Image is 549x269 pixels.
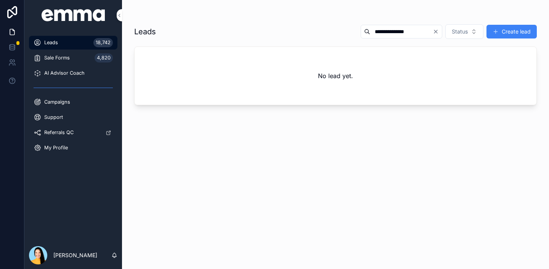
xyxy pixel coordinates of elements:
[44,39,58,46] span: Leads
[44,99,70,105] span: Campaigns
[29,110,117,124] a: Support
[95,53,113,62] div: 4,820
[29,66,117,80] a: AI Advisor Coach
[318,71,353,80] h2: No lead yet.
[44,54,70,61] span: Sale Forms
[29,36,117,50] a: Leads18,742
[486,25,537,38] button: Create lead
[452,28,468,35] span: Status
[29,51,117,65] a: Sale Forms4,820
[134,26,156,37] h1: Leads
[24,30,122,165] div: scrollable content
[44,129,74,136] span: Referrals QC
[44,70,85,76] span: AI Advisor Coach
[93,38,113,47] div: 18,742
[433,29,442,35] button: Clear
[29,126,117,139] a: Referrals QC
[44,114,63,120] span: Support
[29,95,117,109] a: Campaigns
[29,141,117,155] a: My Profile
[53,251,97,259] p: [PERSON_NAME]
[42,9,105,21] img: App logo
[44,144,68,151] span: My Profile
[445,24,483,39] button: Select Button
